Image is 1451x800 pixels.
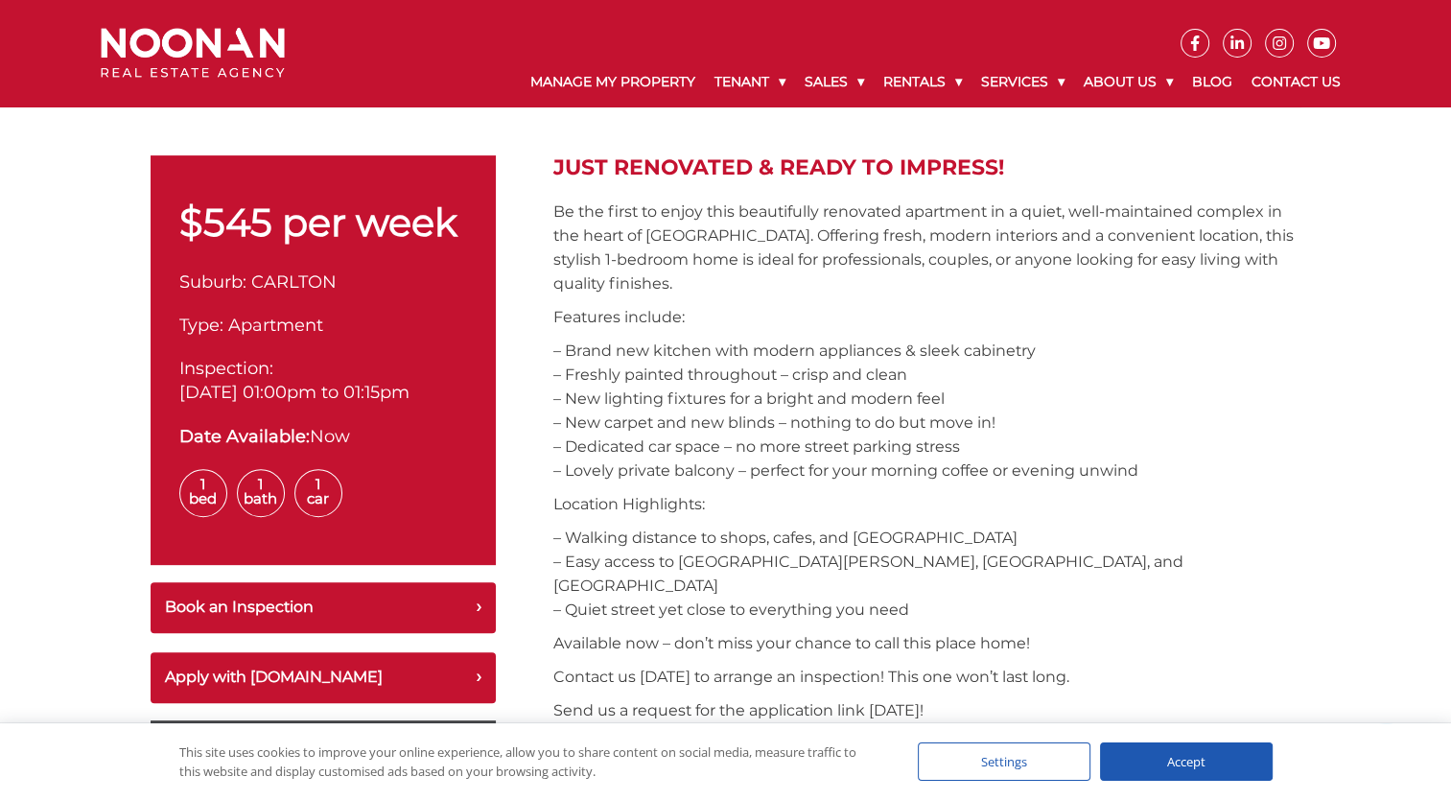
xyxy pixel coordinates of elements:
[553,631,1301,655] p: Available now – don’t miss your chance to call this place home!
[705,58,795,106] a: Tenant
[795,58,874,106] a: Sales
[179,742,879,781] div: This site uses cookies to improve your online experience, allow you to share content on social me...
[971,58,1074,106] a: Services
[1242,58,1350,106] a: Contact Us
[179,382,410,403] span: [DATE] 01:00pm to 01:15pm
[179,426,310,447] strong: Date Available:
[553,526,1301,622] p: – Walking distance to shops, cafes, and [GEOGRAPHIC_DATA] – Easy access to [GEOGRAPHIC_DATA][PERS...
[179,469,227,517] span: 1 Bed
[101,28,285,79] img: Noonan Real Estate Agency
[553,305,1301,329] p: Features include:
[553,155,1301,180] h2: Just Renovated & Ready to Impress!
[179,358,273,379] span: Inspection:
[251,271,337,293] span: CARLTON
[1100,742,1273,781] div: Accept
[918,742,1090,781] div: Settings
[151,720,496,782] a: Online Enquiry
[179,315,223,336] span: Type:
[228,315,323,336] span: Apartment
[553,492,1301,516] p: Location Highlights:
[521,58,705,106] a: Manage My Property
[1074,58,1182,106] a: About Us
[179,424,467,450] div: Now
[1182,58,1242,106] a: Blog
[553,698,1301,722] p: Send us a request for the application link [DATE]!
[237,469,285,517] span: 1 Bath
[294,469,342,517] span: 1 Car
[553,200,1301,295] p: Be the first to enjoy this beautifully renovated apartment in a quiet, well-maintained complex in...
[151,582,496,633] button: Book an Inspection
[179,203,467,242] p: $545 per week
[553,339,1301,482] p: – Brand new kitchen with modern appliances & sleek cabinetry – Freshly painted throughout – crisp...
[179,271,246,293] span: Suburb:
[151,652,496,703] button: Apply with [DOMAIN_NAME]
[553,665,1301,689] p: Contact us [DATE] to arrange an inspection! This one won’t last long.
[874,58,971,106] a: Rentals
